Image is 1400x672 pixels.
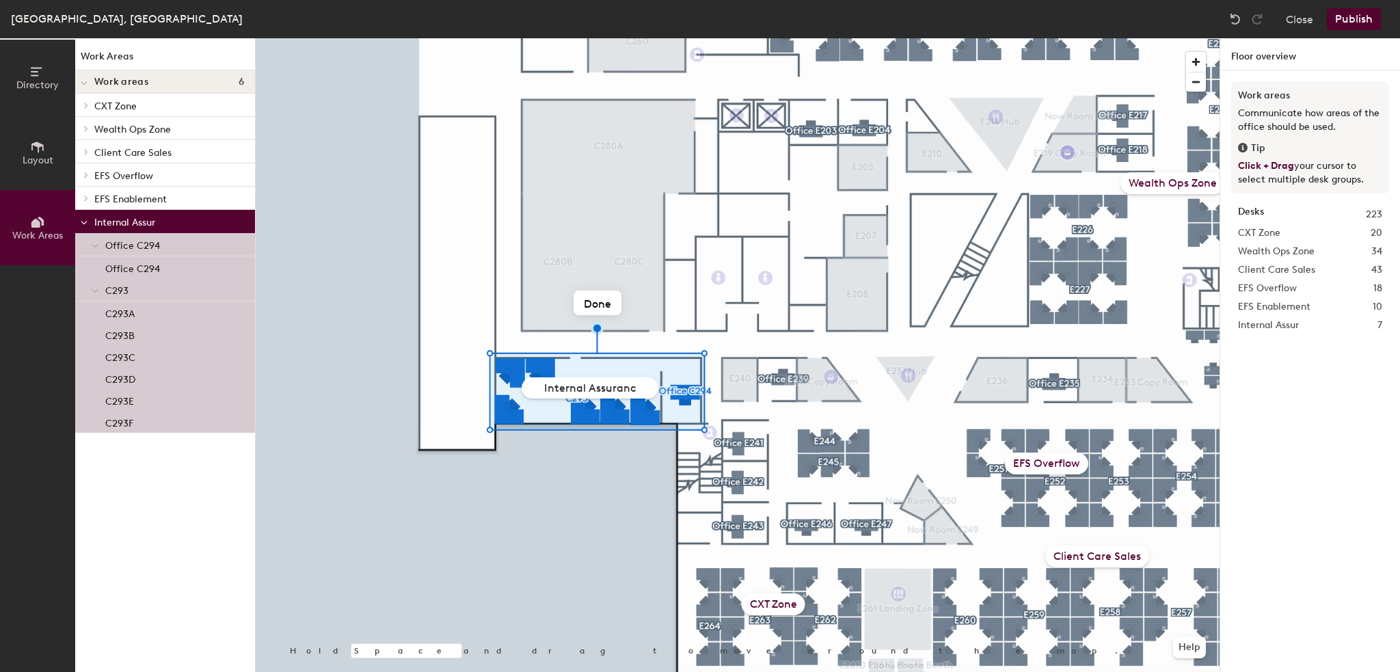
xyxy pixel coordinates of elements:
h3: Work areas [1238,88,1382,103]
p: C293A [105,304,135,320]
p: C293B [105,326,135,342]
span: EFS Overflow [1238,281,1297,296]
span: Wealth Ops Zone [1238,244,1315,259]
span: C293 [105,285,129,297]
span: Office C294 [105,240,160,252]
p: EFS Enablement [94,189,244,207]
div: [GEOGRAPHIC_DATA], [GEOGRAPHIC_DATA] [11,10,243,27]
span: 34 [1371,244,1382,259]
span: CXT Zone [1238,226,1280,241]
span: Click + Drag [1238,160,1294,172]
span: Directory [16,79,59,91]
span: 20 [1371,226,1382,241]
span: Client Care Sales [1238,263,1315,278]
span: 43 [1371,263,1382,278]
img: Undo [1228,12,1242,26]
span: EFS Enablement [1238,299,1310,314]
button: Publish [1327,8,1381,30]
button: Close [1286,8,1313,30]
span: Work areas [94,77,148,88]
div: EFS Overflow [1005,453,1088,474]
p: C293C [105,348,135,364]
p: Office C294 [105,259,160,275]
p: C293D [105,370,135,386]
p: your cursor to select multiple desk groups. [1238,159,1382,187]
div: CXT Zone [742,593,805,615]
h1: Floor overview [1220,38,1400,70]
p: Client Care Sales [94,143,244,161]
span: 10 [1373,299,1382,314]
button: Done [574,291,621,315]
strong: Desks [1238,207,1264,222]
button: Help [1173,636,1206,658]
span: Internal Assur [1238,318,1299,333]
p: Wealth Ops Zone [94,120,244,137]
span: Work Areas [12,230,63,241]
h1: Work Areas [75,49,255,70]
span: 223 [1366,207,1382,222]
p: Internal Assur [94,213,244,230]
span: 18 [1373,281,1382,296]
p: Communicate how areas of the office should be used. [1238,107,1382,134]
img: Redo [1250,12,1264,26]
div: Tip [1238,141,1382,156]
p: CXT Zone [94,96,244,114]
p: C293F [105,414,133,429]
span: 7 [1377,318,1382,333]
div: Client Care Sales [1045,546,1149,567]
span: 6 [239,77,244,88]
div: Wealth Ops Zone [1120,172,1225,194]
p: C293E [105,392,134,407]
p: EFS Overflow [94,166,244,184]
span: Layout [23,154,53,166]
